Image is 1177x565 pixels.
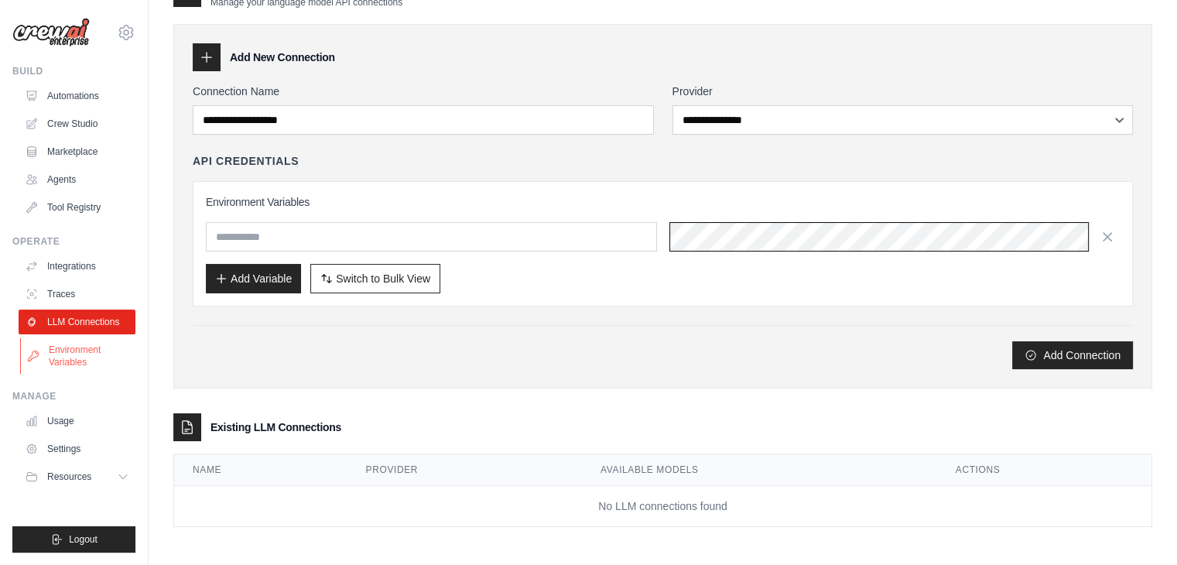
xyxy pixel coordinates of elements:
button: Resources [19,464,135,489]
a: Crew Studio [19,111,135,136]
label: Provider [672,84,1134,99]
h3: Add New Connection [230,50,335,65]
label: Connection Name [193,84,654,99]
h3: Existing LLM Connections [210,419,341,435]
img: Logo [12,18,90,47]
a: Agents [19,167,135,192]
div: Manage [12,390,135,402]
button: Logout [12,526,135,553]
a: Traces [19,282,135,306]
th: Name [174,454,347,486]
a: Tool Registry [19,195,135,220]
div: Build [12,65,135,77]
button: Add Connection [1012,341,1133,369]
a: Environment Variables [20,337,137,375]
a: LLM Connections [19,310,135,334]
td: No LLM connections found [174,486,1151,527]
a: Usage [19,409,135,433]
th: Available Models [582,454,937,486]
a: Automations [19,84,135,108]
span: Switch to Bulk View [336,271,430,286]
span: Logout [69,533,98,546]
h4: API Credentials [193,153,299,169]
th: Actions [937,454,1151,486]
button: Add Variable [206,264,301,293]
h3: Environment Variables [206,194,1120,210]
button: Switch to Bulk View [310,264,440,293]
span: Resources [47,471,91,483]
th: Provider [347,454,582,486]
a: Settings [19,437,135,461]
div: Operate [12,235,135,248]
a: Integrations [19,254,135,279]
a: Marketplace [19,139,135,164]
